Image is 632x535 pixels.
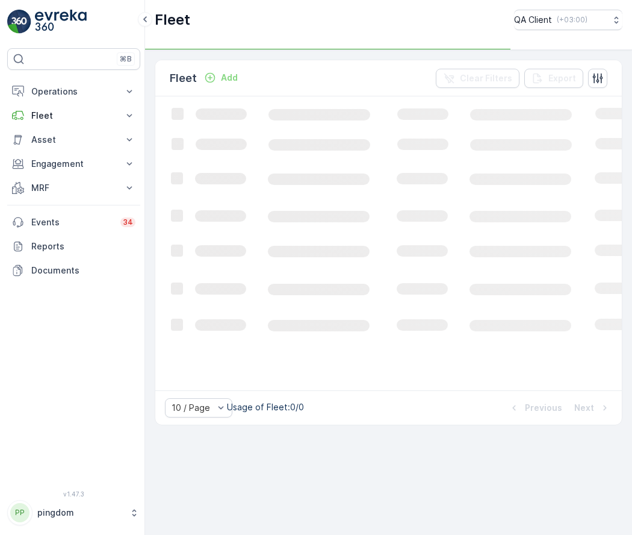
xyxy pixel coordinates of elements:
p: Operations [31,86,116,98]
p: Documents [31,264,135,277]
span: v 1.47.3 [7,490,140,498]
p: Asset [31,134,116,146]
button: Operations [7,80,140,104]
p: ( +03:00 ) [557,15,587,25]
a: Events34 [7,210,140,234]
p: QA Client [514,14,552,26]
button: Add [199,70,243,85]
p: 34 [123,217,133,227]
p: Reports [31,240,135,252]
button: Fleet [7,104,140,128]
p: Clear Filters [460,72,512,84]
p: pingdom [37,507,123,519]
button: Clear Filters [436,69,519,88]
button: Export [524,69,583,88]
div: PP [10,503,29,522]
p: Fleet [31,110,116,122]
p: Fleet [155,10,190,30]
button: MRF [7,176,140,200]
p: Usage of Fleet : 0/0 [227,401,304,413]
p: Events [31,216,113,228]
button: PPpingdom [7,500,140,525]
a: Reports [7,234,140,258]
p: Fleet [170,70,197,87]
button: Previous [507,401,563,415]
p: Next [574,402,594,414]
a: Documents [7,258,140,283]
p: MRF [31,182,116,194]
p: Add [221,72,238,84]
p: Engagement [31,158,116,170]
img: logo [7,10,31,34]
p: Previous [525,402,562,414]
p: ⌘B [120,54,132,64]
button: Asset [7,128,140,152]
p: Export [548,72,576,84]
img: logo_light-DOdMpM7g.png [35,10,87,34]
button: Next [573,401,612,415]
button: QA Client(+03:00) [514,10,622,30]
button: Engagement [7,152,140,176]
